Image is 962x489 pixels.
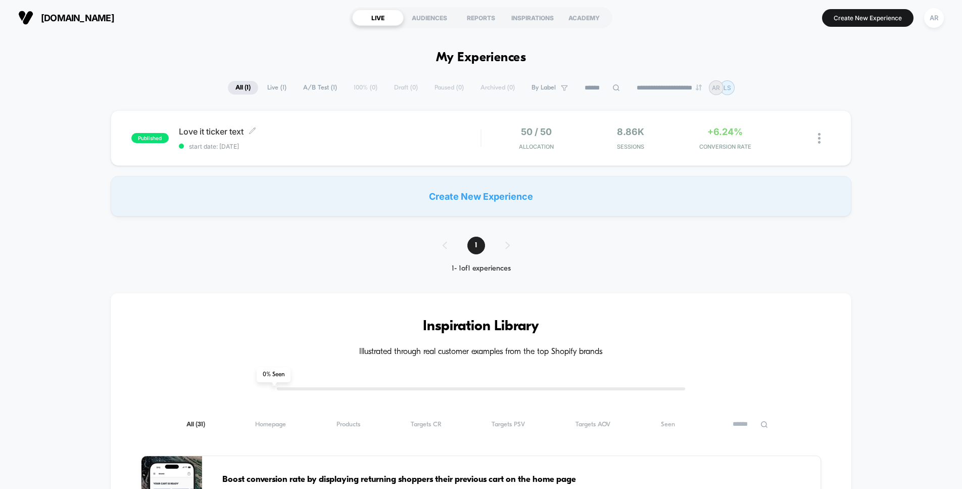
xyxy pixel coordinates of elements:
img: end [696,84,702,91]
span: By Label [532,84,556,92]
span: Sessions [586,143,676,150]
span: Seen [661,421,675,428]
button: [DOMAIN_NAME] [15,10,117,26]
span: Boost conversion rate by displaying returning shoppers their previous cart on the home page [222,473,735,486]
button: Create New Experience [822,9,913,27]
div: Create New Experience [111,176,851,216]
div: AUDIENCES [404,10,455,26]
span: start date: [DATE] [179,143,480,150]
p: AR [712,84,720,92]
span: Targets PSV [492,421,525,428]
h3: Inspiration Library [141,319,821,335]
span: All [186,421,205,428]
span: 0 % Seen [257,367,291,382]
span: All ( 1 ) [228,81,258,95]
span: Live ( 1 ) [260,81,294,95]
button: AR [921,8,947,28]
span: Allocation [519,143,554,150]
span: 1 [467,237,485,254]
span: published [131,133,169,143]
div: ACADEMY [558,10,610,26]
div: INSPIRATIONS [507,10,558,26]
span: A/B Test ( 1 ) [296,81,345,95]
span: Products [336,421,360,428]
div: 1 - 1 of 1 experiences [432,264,530,273]
span: 50 / 50 [521,126,552,137]
img: close [818,133,821,144]
div: REPORTS [455,10,507,26]
span: Homepage [255,421,286,428]
span: +6.24% [707,126,743,137]
span: [DOMAIN_NAME] [41,13,114,23]
img: Visually logo [18,10,33,25]
span: Targets CR [411,421,442,428]
div: AR [924,8,944,28]
span: CONVERSION RATE [681,143,770,150]
span: ( 31 ) [196,421,205,428]
h4: Illustrated through real customer examples from the top Shopify brands [141,347,821,357]
div: LIVE [352,10,404,26]
span: Targets AOV [575,421,610,428]
span: 8.86k [617,126,644,137]
span: Love it ticker text [179,126,480,137]
p: LS [724,84,731,92]
h1: My Experiences [436,51,526,65]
